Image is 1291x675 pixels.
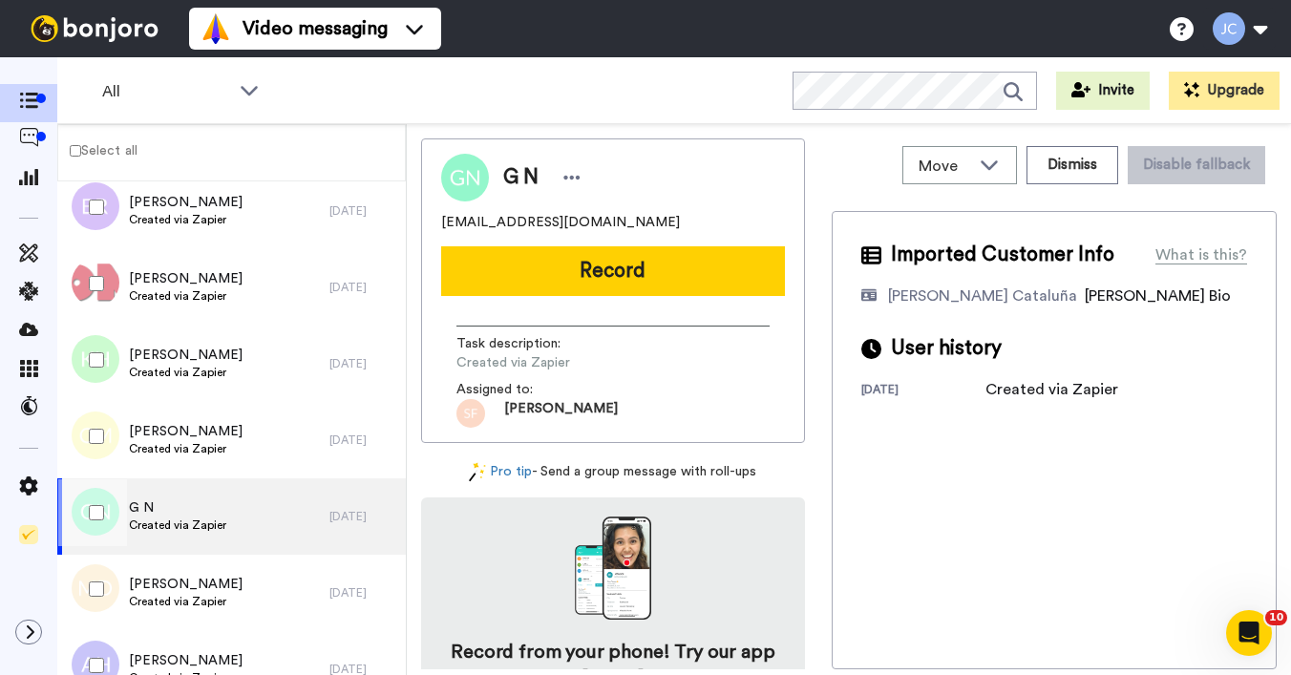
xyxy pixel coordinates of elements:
[329,432,396,448] div: [DATE]
[329,280,396,295] div: [DATE]
[70,145,81,157] input: Select all
[201,13,231,44] img: vm-color.svg
[441,246,785,296] button: Record
[1155,243,1247,266] div: What is this?
[456,380,590,399] span: Assigned to:
[441,213,680,232] span: [EMAIL_ADDRESS][DOMAIN_NAME]
[421,462,805,482] div: - Send a group message with roll-ups
[329,509,396,524] div: [DATE]
[102,80,230,103] span: All
[129,193,243,212] span: [PERSON_NAME]
[919,155,970,178] span: Move
[129,269,243,288] span: [PERSON_NAME]
[243,15,388,42] span: Video messaging
[888,285,1077,307] div: [PERSON_NAME] Cataluña
[1026,146,1118,184] button: Dismiss
[1226,610,1272,656] iframe: Intercom live chat
[129,212,243,227] span: Created via Zapier
[329,585,396,601] div: [DATE]
[129,594,243,609] span: Created via Zapier
[456,399,485,428] img: sf.png
[456,334,590,353] span: Task description :
[129,441,243,456] span: Created via Zapier
[58,139,138,161] label: Select all
[1265,610,1287,625] span: 10
[19,525,38,544] img: Checklist.svg
[329,356,396,371] div: [DATE]
[891,241,1114,269] span: Imported Customer Info
[985,378,1118,401] div: Created via Zapier
[129,498,226,517] span: G N
[23,15,166,42] img: bj-logo-header-white.svg
[504,399,618,428] span: [PERSON_NAME]
[1169,72,1280,110] button: Upgrade
[129,517,226,533] span: Created via Zapier
[129,288,243,304] span: Created via Zapier
[1085,288,1231,304] span: [PERSON_NAME] Bio
[469,462,486,482] img: magic-wand.svg
[129,365,243,380] span: Created via Zapier
[329,203,396,219] div: [DATE]
[129,346,243,365] span: [PERSON_NAME]
[503,163,539,192] span: G N
[129,651,243,670] span: [PERSON_NAME]
[1056,72,1150,110] button: Invite
[129,422,243,441] span: [PERSON_NAME]
[441,154,489,201] img: Image of G N
[129,575,243,594] span: [PERSON_NAME]
[891,334,1002,363] span: User history
[456,353,638,372] span: Created via Zapier
[469,462,532,482] a: Pro tip
[861,382,985,401] div: [DATE]
[1128,146,1265,184] button: Disable fallback
[575,517,651,620] img: download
